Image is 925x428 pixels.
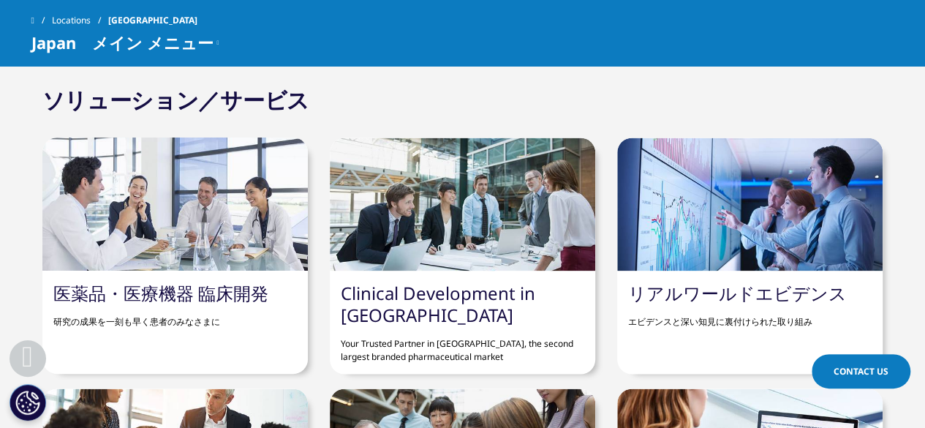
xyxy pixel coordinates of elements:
a: リアルワールドエビデンス [628,280,847,304]
a: Contact Us [812,354,910,388]
a: Locations [52,7,108,34]
p: Your Trusted Partner in [GEOGRAPHIC_DATA], the second largest branded pharmaceutical market [341,326,584,363]
span: [GEOGRAPHIC_DATA] [108,7,197,34]
span: Contact Us [834,365,888,378]
p: 研究の成果を一刻も早く患者のみなさまに [53,304,297,328]
button: Cookie 設定 [10,384,46,421]
p: エビデンスと深い知見に裏付けられた取り組み [628,304,872,328]
h2: ソリューション／サービス [42,86,309,115]
span: Japan メイン メニュー [31,34,214,51]
a: Clinical Development in [GEOGRAPHIC_DATA] [341,280,535,326]
a: 医薬品・医療機器 臨床開発 [53,280,268,304]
